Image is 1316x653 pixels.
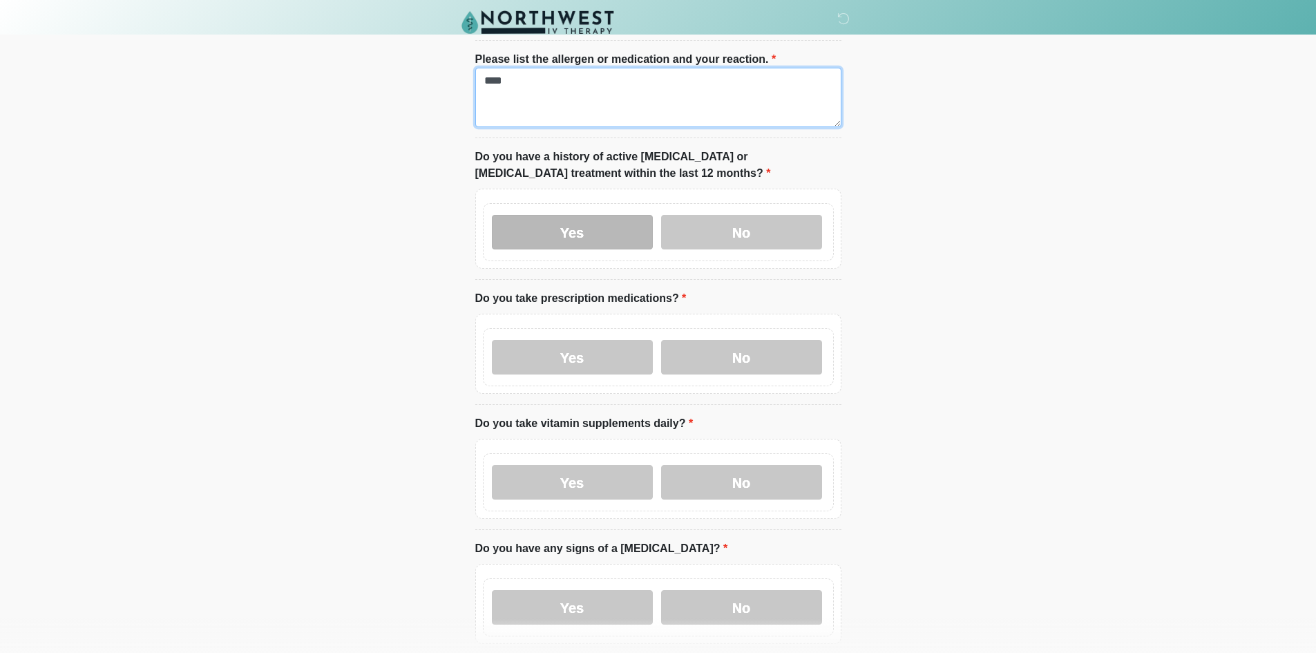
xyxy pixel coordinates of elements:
label: No [661,590,822,625]
label: No [661,340,822,375]
label: Do you have a history of active [MEDICAL_DATA] or [MEDICAL_DATA] treatment within the last 12 mon... [475,149,841,182]
label: Yes [492,215,653,249]
label: Do you take prescription medications? [475,290,687,307]
label: Yes [492,465,653,500]
label: Do you take vitamin supplements daily? [475,415,694,432]
label: Please list the allergen or medication and your reaction. [475,51,776,68]
label: Do you have any signs of a [MEDICAL_DATA]? [475,540,728,557]
img: Northwest IV Therapy Logo [461,10,614,34]
label: No [661,215,822,249]
label: No [661,465,822,500]
label: Yes [492,590,653,625]
label: Yes [492,340,653,375]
